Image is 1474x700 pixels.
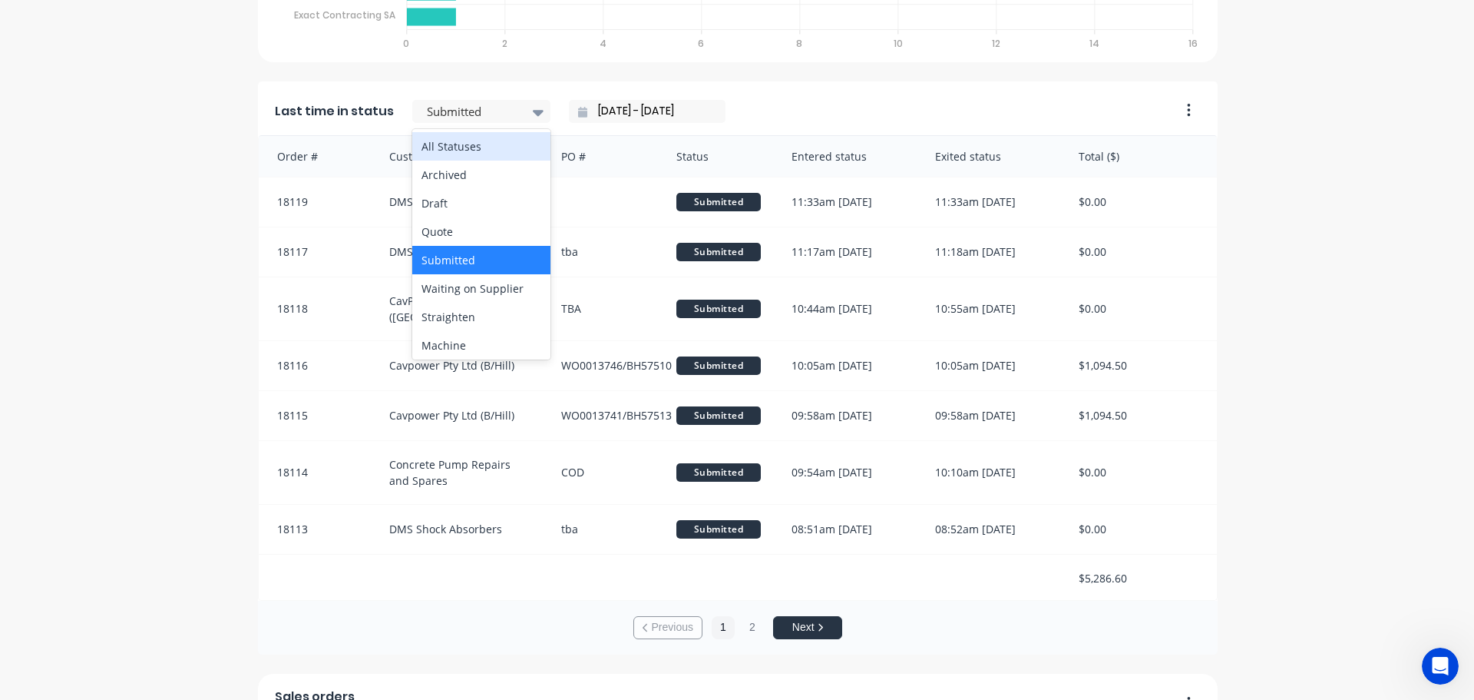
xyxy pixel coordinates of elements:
[676,300,761,318] span: Submitted
[403,37,409,50] tspan: 0
[412,331,550,360] div: Machine
[920,177,1063,227] div: 11:33am [DATE]
[1422,648,1459,685] iframe: Intercom live chat
[1063,391,1217,440] div: $1,094.50
[259,341,374,390] div: 18116
[661,136,776,177] div: Status
[676,193,761,211] span: Submitted
[546,227,661,277] div: tba
[676,243,761,261] span: Submitted
[502,37,507,50] tspan: 2
[259,136,374,177] div: Order #
[1189,37,1198,50] tspan: 16
[546,505,661,554] div: tba
[412,132,550,161] div: All Statuses
[676,406,761,425] span: Submitted
[412,217,550,246] div: Quote
[412,303,550,331] div: Straighten
[776,341,920,390] div: 10:05am [DATE]
[374,227,547,277] div: DMS Shock Absorbers
[412,161,550,189] div: Archived
[776,505,920,554] div: 08:51am [DATE]
[374,136,547,177] div: Customer
[920,441,1063,504] div: 10:10am [DATE]
[993,37,1001,50] tspan: 12
[920,227,1063,277] div: 11:18am [DATE]
[698,37,704,50] tspan: 6
[259,505,374,554] div: 18113
[374,505,547,554] div: DMS Shock Absorbers
[546,441,661,504] div: COD
[776,177,920,227] div: 11:33am [DATE]
[920,391,1063,440] div: 09:58am [DATE]
[776,441,920,504] div: 09:54am [DATE]
[741,616,764,639] button: 2
[374,277,547,340] div: CavPower Pty Ltd ([GEOGRAPHIC_DATA])
[894,37,903,50] tspan: 10
[259,441,374,504] div: 18114
[676,357,761,375] span: Submitted
[1063,555,1217,602] div: $5,286.60
[920,136,1063,177] div: Exited status
[1063,441,1217,504] div: $0.00
[797,37,803,50] tspan: 8
[1090,37,1100,50] tspan: 14
[776,227,920,277] div: 11:17am [DATE]
[776,136,920,177] div: Entered status
[712,616,735,639] button: 1
[374,177,547,227] div: DMS Shock Absorbers
[259,177,374,227] div: 18119
[920,277,1063,340] div: 10:55am [DATE]
[275,102,394,121] span: Last time in status
[1063,505,1217,554] div: $0.00
[633,616,702,639] button: Previous
[412,189,550,217] div: Draft
[1063,136,1217,177] div: Total ($)
[259,227,374,277] div: 18117
[676,520,761,539] span: Submitted
[269,7,297,35] div: Close
[294,8,395,22] tspan: Exact Contracting SA
[776,391,920,440] div: 09:58am [DATE]
[546,341,661,390] div: WO0013746/BH57510
[1063,277,1217,340] div: $0.00
[1063,177,1217,227] div: $0.00
[587,100,719,123] input: Filter by date
[546,136,661,177] div: PO #
[374,391,547,440] div: Cavpower Pty Ltd (B/Hill)
[259,277,374,340] div: 18118
[546,391,661,440] div: WO0013741/BH57513
[773,616,842,639] button: Next
[676,463,761,482] span: Submitted
[259,391,374,440] div: 18115
[920,341,1063,390] div: 10:05am [DATE]
[1063,227,1217,277] div: $0.00
[600,37,606,50] tspan: 4
[412,246,550,274] div: Submitted
[10,6,39,35] button: go back
[374,341,547,390] div: Cavpower Pty Ltd (B/Hill)
[920,505,1063,554] div: 08:52am [DATE]
[1063,341,1217,390] div: $1,094.50
[546,277,661,340] div: TBA
[776,277,920,340] div: 10:44am [DATE]
[412,274,550,303] div: Waiting on Supplier
[374,441,547,504] div: Concrete Pump Repairs and Spares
